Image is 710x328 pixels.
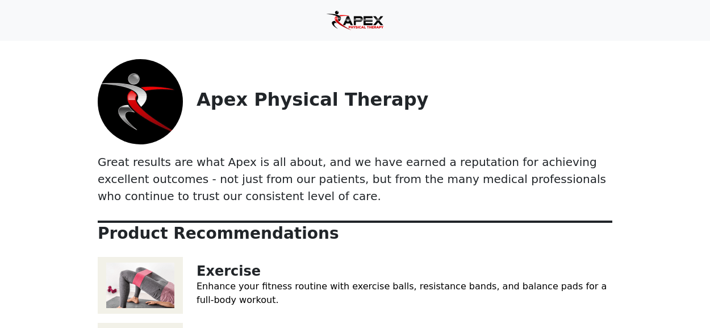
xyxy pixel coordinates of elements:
p: Great results are what Apex is all about, and we have earned a reputation for achieving excellent... [98,153,612,205]
p: Product Recommendations [98,224,612,243]
a: Enhance your fitness routine with exercise balls, resistance bands, and balance pads for a full-b... [197,281,607,305]
img: Exercise [98,257,183,314]
p: Apex Physical Therapy [197,89,612,110]
img: Apex Physical Therapy [98,59,183,144]
a: Exercise [197,263,261,279]
img: Apex Physical Therapy [326,11,384,31]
